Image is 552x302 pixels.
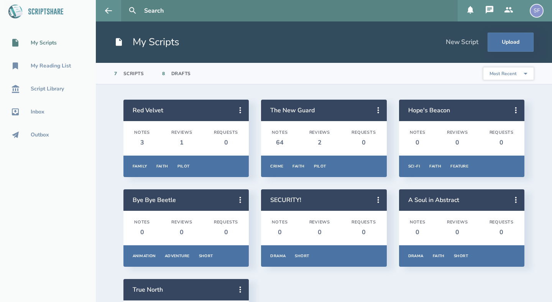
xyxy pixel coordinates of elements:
div: Requests [352,130,376,135]
div: Pilot [314,164,326,169]
div: Inbox [31,109,44,115]
div: 7 [114,71,117,77]
div: Reviews [447,220,468,225]
a: True North [133,286,163,294]
a: Hope's Beacon [408,106,450,115]
div: 0 [272,228,287,236]
div: Family [133,164,147,169]
div: Requests [214,220,238,225]
div: Reviews [309,130,330,135]
div: 0 [410,138,426,147]
div: Sci-Fi [408,164,421,169]
div: New Script [446,38,478,46]
div: Short [199,253,213,259]
div: 0 [447,138,468,147]
div: Animation [133,253,156,259]
div: Feature [450,164,468,169]
div: 0 [214,228,238,236]
h1: My Scripts [114,35,179,49]
a: SECURITY! [270,196,301,204]
div: Outbox [31,132,49,138]
a: A Soul in Abstract [408,196,459,204]
div: Notes [410,130,426,135]
div: Drama [408,253,424,259]
div: Adventure [165,253,190,259]
div: Faith [429,164,441,169]
div: Requests [490,130,514,135]
div: Reviews [447,130,468,135]
div: 0 [352,228,376,236]
div: SF [530,4,544,18]
div: My Reading List [31,63,71,69]
div: Requests [214,130,238,135]
div: 1 [171,138,192,147]
div: Reviews [171,130,192,135]
a: The New Guard [270,106,315,115]
div: Requests [490,220,514,225]
div: 0 [410,228,426,236]
div: 3 [134,138,150,147]
div: Notes [272,220,287,225]
div: Requests [352,220,376,225]
div: 0 [447,228,468,236]
div: Reviews [171,220,192,225]
div: Pilot [177,164,190,169]
div: Drama [270,253,286,259]
div: Reviews [309,220,330,225]
a: Bye Bye Beetle [133,196,176,204]
button: Upload [488,33,534,52]
div: 0 [490,138,514,147]
div: 0 [309,228,330,236]
div: 8 [162,71,165,77]
div: Drafts [171,71,191,77]
div: Scripts [123,71,144,77]
div: Notes [134,130,150,135]
div: 2 [309,138,330,147]
div: Notes [134,220,150,225]
a: Red Velvet [133,106,163,115]
div: Faith [433,253,445,259]
div: 64 [272,138,287,147]
div: Faith [292,164,304,169]
div: 0 [171,228,192,236]
div: Crime [270,164,283,169]
div: My Scripts [31,40,57,46]
div: 0 [352,138,376,147]
div: Script Library [31,86,64,92]
div: Notes [410,220,426,225]
div: Short [454,253,468,259]
div: 0 [134,228,150,236]
div: Faith [156,164,168,169]
div: Short [295,253,309,259]
div: 0 [214,138,238,147]
div: Notes [272,130,287,135]
div: 0 [490,228,514,236]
